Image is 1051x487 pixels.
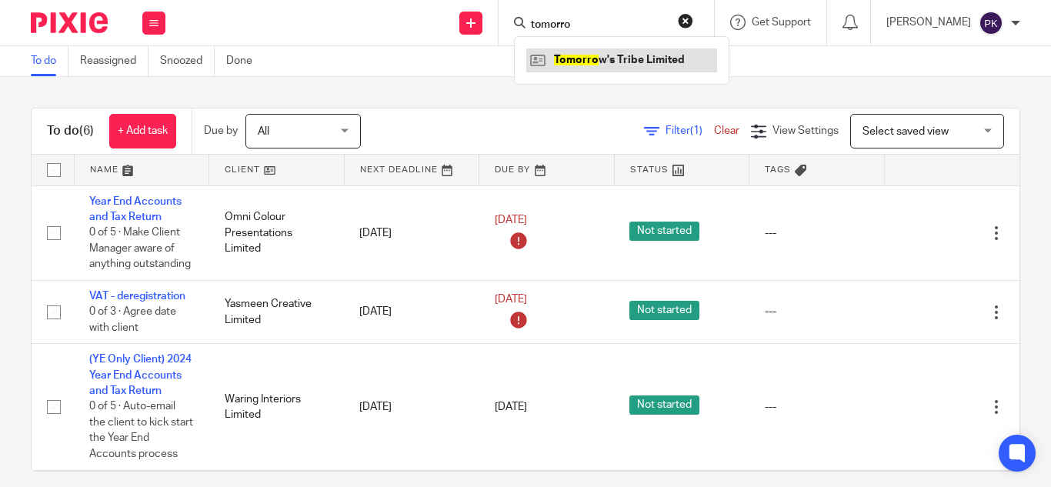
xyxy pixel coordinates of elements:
a: + Add task [109,114,176,148]
span: All [258,126,269,137]
span: Tags [765,165,791,174]
span: Not started [629,301,699,320]
p: [PERSON_NAME] [886,15,971,30]
a: To do [31,46,68,76]
a: Done [226,46,264,76]
span: Get Support [752,17,811,28]
button: Clear [678,13,693,28]
span: View Settings [772,125,839,136]
span: [DATE] [495,402,527,412]
span: Not started [629,395,699,415]
span: 0 of 5 · Auto-email the client to kick start the Year End Accounts process [89,402,193,460]
span: (6) [79,125,94,137]
p: Due by [204,123,238,138]
td: Omni Colour Presentations Limited [209,185,345,280]
input: Search [529,18,668,32]
img: Pixie [31,12,108,33]
h1: To do [47,123,94,139]
img: svg%3E [979,11,1003,35]
div: --- [765,399,869,415]
a: VAT - deregistration [89,291,185,302]
td: [DATE] [344,280,479,343]
span: (1) [690,125,702,136]
span: [DATE] [495,215,527,226]
td: [DATE] [344,344,479,470]
span: [DATE] [495,295,527,305]
span: Select saved view [862,126,949,137]
a: Snoozed [160,46,215,76]
a: Reassigned [80,46,148,76]
span: Filter [666,125,714,136]
td: Waring Interiors Limited [209,344,345,470]
a: Clear [714,125,739,136]
td: Yasmeen Creative Limited [209,280,345,343]
div: --- [765,225,869,241]
span: 0 of 5 · Make Client Manager aware of anything outstanding [89,227,191,269]
a: (YE Only Client) 2024 Year End Accounts and Tax Return [89,354,192,396]
div: --- [765,304,869,319]
td: [DATE] [344,185,479,280]
span: Not started [629,222,699,241]
a: Year End Accounts and Tax Return [89,196,182,222]
span: 0 of 3 · Agree date with client [89,306,176,333]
